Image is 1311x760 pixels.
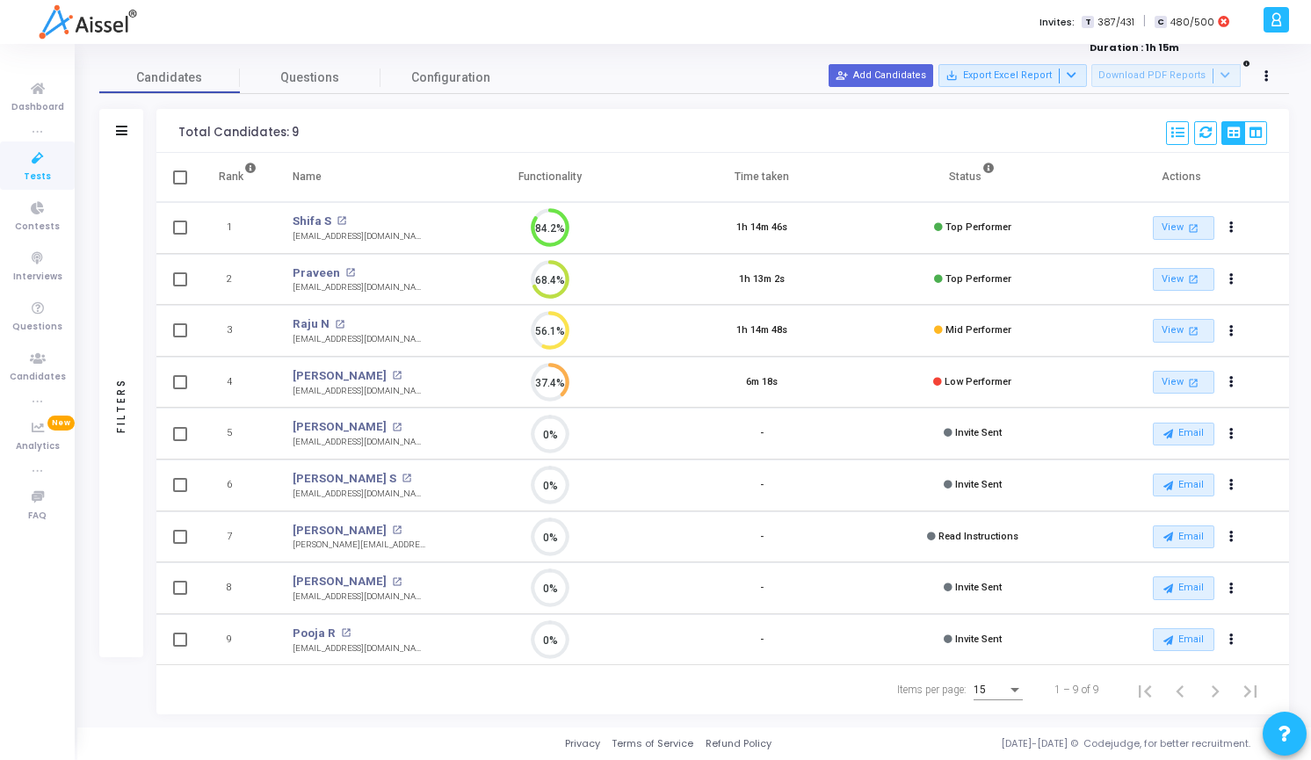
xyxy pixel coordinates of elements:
div: [EMAIL_ADDRESS][DOMAIN_NAME] [293,333,427,346]
div: Total Candidates: 9 [178,126,299,140]
td: 4 [200,357,275,409]
mat-icon: open_in_new [1186,271,1201,286]
div: [EMAIL_ADDRESS][DOMAIN_NAME] [293,281,427,294]
td: 1 [200,202,275,254]
td: 3 [200,305,275,357]
div: Items per page: [897,682,967,698]
div: 1h 14m 48s [736,323,787,338]
span: Invite Sent [955,479,1002,490]
button: Actions [1219,474,1243,498]
mat-icon: open_in_new [337,216,346,226]
a: Praveen [293,264,340,282]
label: Invites: [1039,15,1075,30]
button: Add Candidates [829,64,933,87]
mat-icon: open_in_new [1186,375,1201,390]
span: Invite Sent [955,582,1002,593]
div: [PERSON_NAME][EMAIL_ADDRESS][DOMAIN_NAME] [293,539,427,552]
div: 1h 13m 2s [739,272,785,287]
span: Low Performer [945,376,1011,387]
mat-icon: open_in_new [392,371,402,380]
button: Actions [1219,422,1243,446]
span: Configuration [411,69,490,87]
a: [PERSON_NAME] [293,367,387,385]
button: Last page [1233,672,1268,707]
mat-icon: open_in_new [1186,323,1201,338]
span: Questions [12,320,62,335]
mat-icon: open_in_new [335,320,344,329]
div: [EMAIL_ADDRESS][DOMAIN_NAME] [293,230,427,243]
td: 5 [200,408,275,460]
span: Tests [24,170,51,185]
button: Download PDF Reports [1091,64,1241,87]
mat-icon: open_in_new [345,268,355,278]
span: 387/431 [1097,15,1134,30]
span: Invite Sent [955,633,1002,645]
a: Pooja R [293,625,336,642]
button: Actions [1219,627,1243,652]
span: Top Performer [945,273,1011,285]
div: 6m 18s [746,375,778,390]
span: Top Performer [945,221,1011,233]
mat-icon: open_in_new [402,474,411,483]
mat-icon: open_in_new [392,525,402,535]
a: Shifa S [293,213,331,230]
div: - [760,581,764,596]
a: Raju N [293,315,330,333]
th: Status [867,153,1078,202]
a: [PERSON_NAME] [293,573,387,590]
mat-select: Items per page: [974,684,1023,697]
a: [PERSON_NAME] S [293,470,396,488]
button: Actions [1219,525,1243,549]
div: Name [293,167,322,186]
button: Actions [1219,267,1243,292]
a: [PERSON_NAME] [293,418,387,436]
button: Email [1153,576,1214,599]
mat-icon: save_alt [945,69,958,82]
button: Actions [1219,216,1243,241]
div: 1 – 9 of 9 [1054,682,1099,698]
a: Terms of Service [612,736,693,751]
mat-icon: open_in_new [392,423,402,432]
span: | [1143,12,1146,31]
td: 7 [200,511,275,563]
mat-icon: open_in_new [1186,221,1201,235]
strong: Duration : 1h 15m [1090,40,1179,54]
a: View [1153,216,1214,240]
th: Rank [200,153,275,202]
div: [EMAIL_ADDRESS][DOMAIN_NAME] [293,385,427,398]
span: Candidates [99,69,240,87]
button: Email [1153,474,1214,496]
button: Email [1153,628,1214,651]
div: Time taken [735,167,789,186]
a: View [1153,319,1214,343]
td: 2 [200,254,275,306]
div: [EMAIL_ADDRESS][DOMAIN_NAME] [293,436,427,449]
td: 8 [200,562,275,614]
a: Privacy [565,736,600,751]
a: Refund Policy [706,736,771,751]
a: [PERSON_NAME] [293,522,387,539]
span: T [1082,16,1093,29]
span: Dashboard [11,100,64,115]
span: Mid Performer [945,324,1011,336]
div: - [760,426,764,441]
mat-icon: person_add_alt [836,69,848,82]
button: Previous page [1163,672,1198,707]
span: 15 [974,684,986,696]
span: FAQ [28,509,47,524]
div: View Options [1221,121,1267,145]
button: Email [1153,423,1214,445]
span: Analytics [16,439,60,454]
span: Questions [240,69,380,87]
div: 1h 14m 46s [736,221,787,235]
button: Email [1153,525,1214,548]
div: - [760,530,764,545]
mat-icon: open_in_new [341,628,351,638]
span: Candidates [10,370,66,385]
a: View [1153,371,1214,394]
div: [EMAIL_ADDRESS][DOMAIN_NAME] [293,590,427,604]
div: - [760,478,764,493]
div: [EMAIL_ADDRESS][DOMAIN_NAME] [293,642,427,655]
